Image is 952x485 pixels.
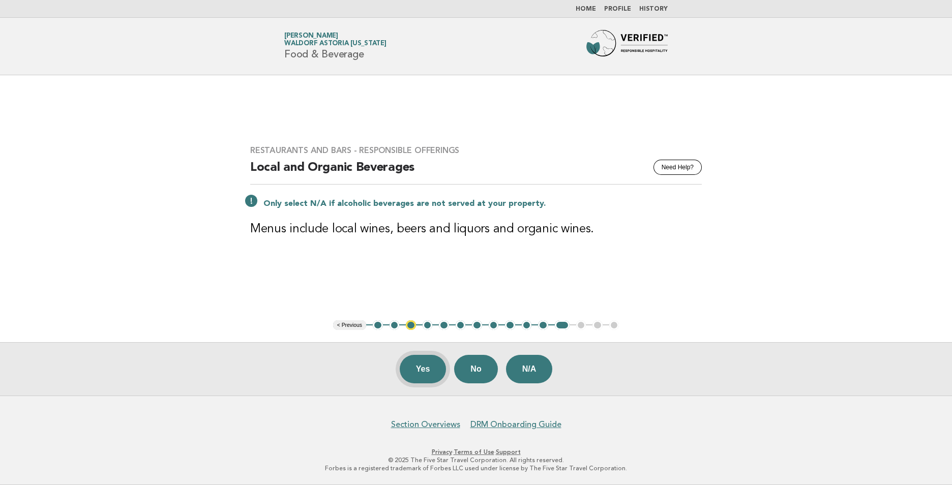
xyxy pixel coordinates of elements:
button: 1 [373,320,383,330]
a: Support [496,448,521,456]
button: N/A [506,355,553,383]
button: 7 [472,320,482,330]
button: Need Help? [653,160,702,175]
a: Section Overviews [391,419,460,430]
button: 10 [522,320,532,330]
a: [PERSON_NAME]Waldorf Astoria [US_STATE] [284,33,386,47]
span: Waldorf Astoria [US_STATE] [284,41,386,47]
h3: Restaurants and Bars - Responsible Offerings [250,145,702,156]
a: Privacy [432,448,452,456]
button: 3 [406,320,416,330]
a: History [639,6,668,12]
button: 12 [555,320,570,330]
button: 5 [439,320,449,330]
p: Forbes is a registered trademark of Forbes LLC used under license by The Five Star Travel Corpora... [165,464,787,472]
button: 8 [489,320,499,330]
button: < Previous [333,320,366,330]
button: 6 [456,320,466,330]
button: Yes [400,355,447,383]
a: DRM Onboarding Guide [470,419,561,430]
a: Terms of Use [454,448,494,456]
button: 4 [423,320,433,330]
p: Only select N/A if alcoholic beverages are not served at your property. [263,199,702,209]
p: © 2025 The Five Star Travel Corporation. All rights reserved. [165,456,787,464]
a: Profile [604,6,631,12]
p: · · [165,448,787,456]
a: Home [576,6,596,12]
img: Forbes Travel Guide [586,30,668,63]
h2: Local and Organic Beverages [250,160,702,185]
button: No [454,355,497,383]
button: 2 [390,320,400,330]
button: 11 [538,320,548,330]
h1: Food & Beverage [284,33,386,59]
h3: Menus include local wines, beers and liquors and organic wines. [250,221,702,237]
button: 9 [505,320,515,330]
